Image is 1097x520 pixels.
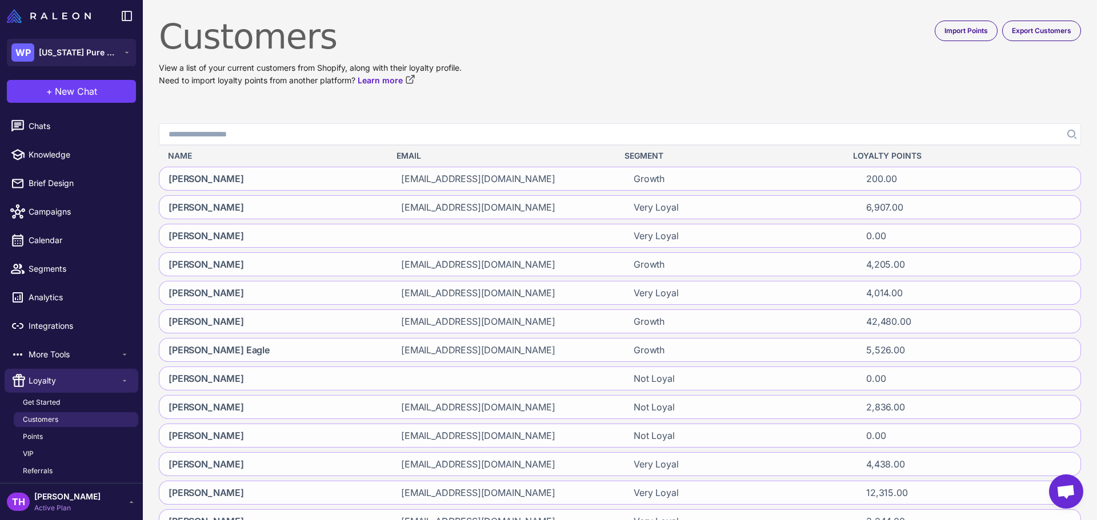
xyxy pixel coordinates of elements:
[866,200,903,214] span: 6,907.00
[866,286,903,300] span: 4,014.00
[29,148,129,161] span: Knowledge
[169,315,244,328] span: [PERSON_NAME]
[14,412,138,427] a: Customers
[159,16,1081,57] h1: Customers
[634,315,664,328] span: Growth
[169,343,270,357] span: [PERSON_NAME] Eagle
[634,172,664,186] span: Growth
[159,281,1081,305] div: [PERSON_NAME][EMAIL_ADDRESS][DOMAIN_NAME]Very Loyal4,014.00
[169,486,244,499] span: [PERSON_NAME]
[29,263,129,275] span: Segments
[169,286,244,300] span: [PERSON_NAME]
[14,463,138,478] a: Referrals
[853,150,922,162] span: Loyalty Points
[29,120,129,132] span: Chats
[159,309,1081,333] div: [PERSON_NAME][EMAIL_ADDRESS][DOMAIN_NAME]Growth42,480.00
[634,400,675,414] span: Not Loyal
[5,257,138,281] a: Segments
[401,286,555,300] span: [EMAIL_ADDRESS][DOMAIN_NAME]
[634,486,678,499] span: Very Loyal
[14,429,138,444] a: Points
[634,429,675,442] span: Not Loyal
[866,257,905,271] span: 4,205.00
[1049,474,1083,509] div: Open chat
[29,177,129,190] span: Brief Design
[5,228,138,252] a: Calendar
[5,143,138,167] a: Knowledge
[159,62,1081,74] p: View a list of your current customers from Shopify, along with their loyalty profile.
[169,172,244,186] span: [PERSON_NAME]
[5,114,138,138] a: Chats
[159,452,1081,476] div: [PERSON_NAME][EMAIL_ADDRESS][DOMAIN_NAME]Very Loyal4,438.00
[401,343,555,357] span: [EMAIL_ADDRESS][DOMAIN_NAME]
[401,200,555,214] span: [EMAIL_ADDRESS][DOMAIN_NAME]
[159,74,1081,87] p: Need to import loyalty points from another platform?
[169,257,244,271] span: [PERSON_NAME]
[397,150,421,162] span: Email
[401,400,555,414] span: [EMAIL_ADDRESS][DOMAIN_NAME]
[14,395,138,410] a: Get Started
[866,486,908,499] span: 12,315.00
[5,314,138,338] a: Integrations
[634,200,678,214] span: Very Loyal
[168,150,192,162] span: Name
[5,285,138,309] a: Analytics
[159,252,1081,276] div: [PERSON_NAME][EMAIL_ADDRESS][DOMAIN_NAME]Growth4,205.00
[401,457,555,471] span: [EMAIL_ADDRESS][DOMAIN_NAME]
[46,84,53,98] span: +
[1060,123,1081,145] button: Search
[29,348,120,361] span: More Tools
[624,150,663,162] span: Segment
[29,205,129,218] span: Campaigns
[401,172,555,186] span: [EMAIL_ADDRESS][DOMAIN_NAME]
[169,372,244,385] span: [PERSON_NAME]
[14,481,138,495] a: Branding
[634,257,664,271] span: Growth
[7,9,95,23] a: Raleon Logo
[159,424,1081,448] div: [PERSON_NAME][EMAIL_ADDRESS][DOMAIN_NAME]Not Loyal0.00
[159,366,1081,390] div: [PERSON_NAME]Not Loyal0.00
[169,229,244,243] span: [PERSON_NAME]
[866,429,886,442] span: 0.00
[7,80,136,103] button: +New Chat
[401,486,555,499] span: [EMAIL_ADDRESS][DOMAIN_NAME]
[159,224,1081,248] div: [PERSON_NAME]Very Loyal0.00
[159,167,1081,191] div: [PERSON_NAME][EMAIL_ADDRESS][DOMAIN_NAME]Growth200.00
[159,338,1081,362] div: [PERSON_NAME] Eagle[EMAIL_ADDRESS][DOMAIN_NAME]Growth5,526.00
[29,320,129,332] span: Integrations
[5,200,138,224] a: Campaigns
[29,374,120,387] span: Loyalty
[401,315,555,328] span: [EMAIL_ADDRESS][DOMAIN_NAME]
[23,449,34,459] span: VIP
[401,429,555,442] span: [EMAIL_ADDRESS][DOMAIN_NAME]
[7,9,91,23] img: Raleon Logo
[866,343,905,357] span: 5,526.00
[23,414,58,425] span: Customers
[159,481,1081,505] div: [PERSON_NAME][EMAIL_ADDRESS][DOMAIN_NAME]Very Loyal12,315.00
[5,171,138,195] a: Brief Design
[1012,26,1071,36] span: Export Customers
[169,457,244,471] span: [PERSON_NAME]
[7,493,30,511] div: TH
[634,372,675,385] span: Not Loyal
[944,26,988,36] span: Import Points
[866,229,886,243] span: 0.00
[7,39,136,66] button: WP[US_STATE] Pure Natural Beef
[23,397,60,408] span: Get Started
[159,395,1081,419] div: [PERSON_NAME][EMAIL_ADDRESS][DOMAIN_NAME]Not Loyal2,836.00
[23,432,43,442] span: Points
[634,229,678,243] span: Very Loyal
[634,343,664,357] span: Growth
[23,466,53,476] span: Referrals
[866,372,886,385] span: 0.00
[39,46,119,59] span: [US_STATE] Pure Natural Beef
[14,446,138,461] a: VIP
[55,84,97,98] span: New Chat
[866,172,897,186] span: 200.00
[11,43,34,62] div: WP
[401,257,555,271] span: [EMAIL_ADDRESS][DOMAIN_NAME]
[169,429,244,442] span: [PERSON_NAME]
[866,315,911,328] span: 42,480.00
[358,74,415,87] a: Learn more
[866,400,905,414] span: 2,836.00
